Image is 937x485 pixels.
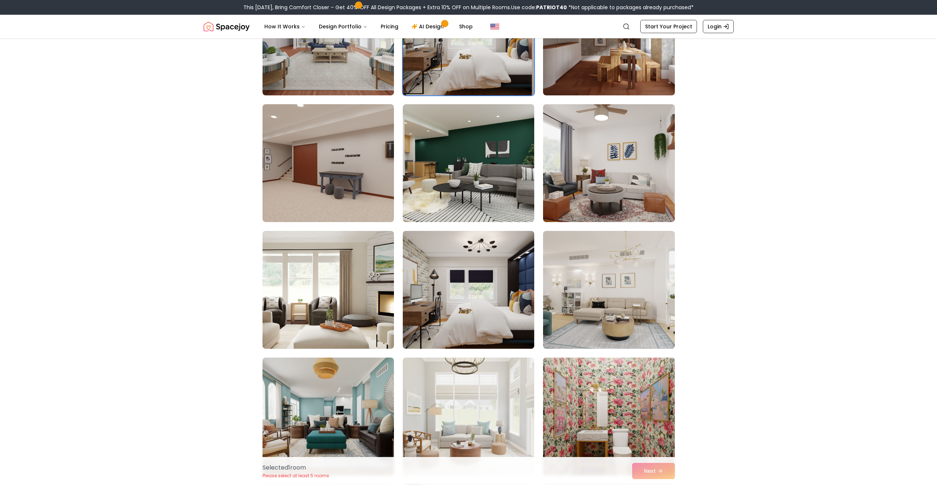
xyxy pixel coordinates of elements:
[258,19,479,34] nav: Main
[511,4,567,11] span: Use code:
[204,19,250,34] img: Spacejoy Logo
[543,231,674,349] img: Room room-9
[263,463,329,472] p: Selected 1 room
[640,20,697,33] a: Start Your Project
[263,104,394,222] img: Room room-4
[399,228,538,352] img: Room room-8
[204,15,734,38] nav: Global
[263,231,394,349] img: Room room-7
[543,358,674,475] img: Room room-12
[403,358,534,475] img: Room room-11
[490,22,499,31] img: United States
[204,19,250,34] a: Spacejoy
[258,19,311,34] button: How It Works
[313,19,373,34] button: Design Portfolio
[406,19,452,34] a: AI Design
[453,19,479,34] a: Shop
[567,4,694,11] span: *Not applicable to packages already purchased*
[263,473,329,479] p: Please select at least 5 rooms
[263,358,394,475] img: Room room-10
[543,104,674,222] img: Room room-6
[536,4,567,11] b: PATRIOT40
[703,20,734,33] a: Login
[375,19,404,34] a: Pricing
[403,104,534,222] img: Room room-5
[243,4,694,11] div: This [DATE], Bring Comfort Closer – Get 40% OFF All Design Packages + Extra 10% OFF on Multiple R...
